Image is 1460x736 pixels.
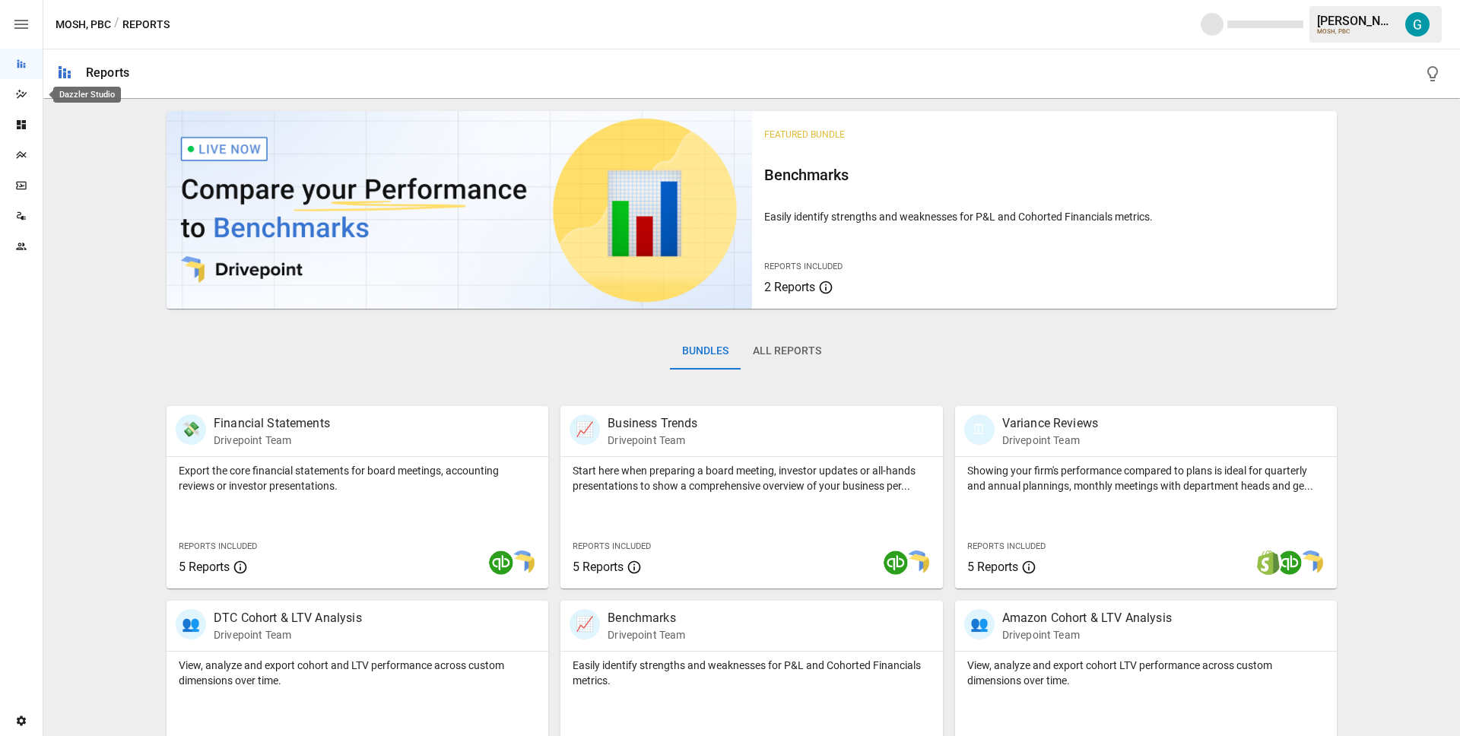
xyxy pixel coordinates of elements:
[608,433,697,448] p: Drivepoint Team
[764,163,1325,187] h6: Benchmarks
[1299,550,1323,575] img: smart model
[1277,550,1302,575] img: quickbooks
[573,560,624,574] span: 5 Reports
[1405,12,1430,36] img: Gavin Acres
[764,129,845,140] span: Featured Bundle
[53,87,121,103] div: Dazzler Studio
[114,15,119,34] div: /
[884,550,908,575] img: quickbooks
[214,627,362,642] p: Drivepoint Team
[570,609,600,639] div: 📈
[1317,14,1396,28] div: [PERSON_NAME]
[608,609,685,627] p: Benchmarks
[167,111,752,309] img: video thumbnail
[179,658,536,688] p: View, analyze and export cohort and LTV performance across custom dimensions over time.
[214,433,330,448] p: Drivepoint Team
[967,658,1325,688] p: View, analyze and export cohort LTV performance across custom dimensions over time.
[214,609,362,627] p: DTC Cohort & LTV Analysis
[86,65,129,80] div: Reports
[764,280,815,294] span: 2 Reports
[573,658,930,688] p: Easily identify strengths and weaknesses for P&L and Cohorted Financials metrics.
[608,414,697,433] p: Business Trends
[176,414,206,445] div: 💸
[964,414,995,445] div: 🗓
[608,627,685,642] p: Drivepoint Team
[1256,550,1281,575] img: shopify
[764,262,843,271] span: Reports Included
[1002,627,1172,642] p: Drivepoint Team
[573,541,651,551] span: Reports Included
[214,414,330,433] p: Financial Statements
[764,209,1325,224] p: Easily identify strengths and weaknesses for P&L and Cohorted Financials metrics.
[179,541,257,551] span: Reports Included
[179,463,536,493] p: Export the core financial statements for board meetings, accounting reviews or investor presentat...
[56,15,111,34] button: MOSH, PBC
[967,463,1325,493] p: Showing your firm's performance compared to plans is ideal for quarterly and annual plannings, mo...
[964,609,995,639] div: 👥
[967,560,1018,574] span: 5 Reports
[570,414,600,445] div: 📈
[510,550,535,575] img: smart model
[1317,28,1396,35] div: MOSH, PBC
[1002,433,1098,448] p: Drivepoint Team
[967,541,1046,551] span: Reports Included
[573,463,930,493] p: Start here when preparing a board meeting, investor updates or all-hands presentations to show a ...
[1002,414,1098,433] p: Variance Reviews
[741,333,833,370] button: All Reports
[489,550,513,575] img: quickbooks
[670,333,741,370] button: Bundles
[905,550,929,575] img: smart model
[1002,609,1172,627] p: Amazon Cohort & LTV Analysis
[176,609,206,639] div: 👥
[1396,3,1439,46] button: Gavin Acres
[179,560,230,574] span: 5 Reports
